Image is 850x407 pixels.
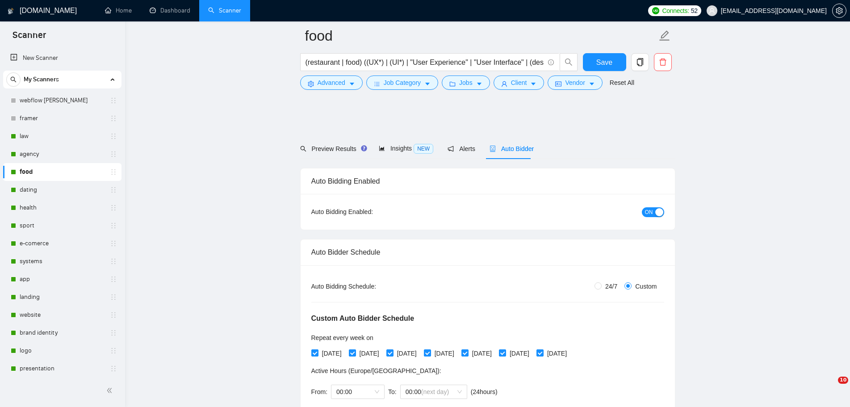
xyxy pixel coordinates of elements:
[379,145,385,151] span: area-chart
[560,53,578,71] button: search
[356,348,383,358] span: [DATE]
[652,7,659,14] img: upwork-logo.png
[208,7,241,14] a: searchScanner
[565,78,585,88] span: Vendor
[311,239,664,265] div: Auto Bidder Schedule
[691,6,698,16] span: 52
[384,78,421,88] span: Job Category
[10,49,114,67] a: New Scanner
[424,80,431,87] span: caret-down
[150,7,190,14] a: dashboardDashboard
[631,53,649,71] button: copy
[110,204,117,211] span: holder
[336,385,379,399] span: 00:00
[110,151,117,158] span: holder
[421,388,449,395] span: (next day)
[645,207,653,217] span: ON
[300,146,306,152] span: search
[548,76,602,90] button: idcardVendorcaret-down
[490,146,496,152] span: robot
[311,207,429,217] div: Auto Bidding Enabled:
[530,80,536,87] span: caret-down
[449,80,456,87] span: folder
[110,347,117,354] span: holder
[5,29,53,47] span: Scanner
[560,58,577,66] span: search
[414,144,433,154] span: NEW
[106,386,115,395] span: double-left
[3,49,121,67] li: New Scanner
[448,145,475,152] span: Alerts
[544,348,570,358] span: [DATE]
[20,127,105,145] a: law
[820,377,841,398] iframe: Intercom live chat
[8,4,14,18] img: logo
[442,76,490,90] button: folderJobscaret-down
[20,163,105,181] a: food
[394,348,420,358] span: [DATE]
[110,365,117,372] span: holder
[311,168,664,194] div: Auto Bidding Enabled
[838,377,848,384] span: 10
[20,270,105,288] a: app
[110,133,117,140] span: holder
[311,281,429,291] div: Auto Bidding Schedule:
[308,80,314,87] span: setting
[300,145,364,152] span: Preview Results
[431,348,458,358] span: [DATE]
[20,288,105,306] a: landing
[24,71,59,88] span: My Scanners
[318,348,345,358] span: [DATE]
[110,222,117,229] span: holder
[388,388,397,395] span: To:
[349,80,355,87] span: caret-down
[105,7,132,14] a: homeHome
[506,348,533,358] span: [DATE]
[832,7,846,14] a: setting
[20,145,105,163] a: agency
[374,80,380,87] span: bars
[311,313,415,324] h5: Custom Auto Bidder Schedule
[300,76,363,90] button: settingAdvancedcaret-down
[610,78,634,88] a: Reset All
[20,92,105,109] a: webflow [PERSON_NAME]
[471,388,498,395] span: ( 24 hours)
[459,78,473,88] span: Jobs
[632,58,649,66] span: copy
[548,59,554,65] span: info-circle
[469,348,495,358] span: [DATE]
[589,80,595,87] span: caret-down
[366,76,438,90] button: barsJob Categorycaret-down
[20,306,105,324] a: website
[632,281,660,291] span: Custom
[311,334,373,341] span: Repeat every week on
[662,6,689,16] span: Connects:
[494,76,544,90] button: userClientcaret-down
[318,78,345,88] span: Advanced
[110,115,117,122] span: holder
[659,30,670,42] span: edit
[20,342,105,360] a: logo
[596,57,612,68] span: Save
[654,53,672,71] button: delete
[20,109,105,127] a: framer
[379,145,433,152] span: Insights
[832,4,846,18] button: setting
[406,385,462,399] span: 00:00
[476,80,482,87] span: caret-down
[110,258,117,265] span: holder
[311,388,328,395] span: From:
[654,58,671,66] span: delete
[110,294,117,301] span: holder
[501,80,507,87] span: user
[602,281,621,291] span: 24/7
[20,217,105,235] a: sport
[110,276,117,283] span: holder
[110,186,117,193] span: holder
[110,240,117,247] span: holder
[555,80,561,87] span: idcard
[306,57,544,68] input: Search Freelance Jobs...
[6,72,21,87] button: search
[360,144,368,152] div: Tooltip anchor
[511,78,527,88] span: Client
